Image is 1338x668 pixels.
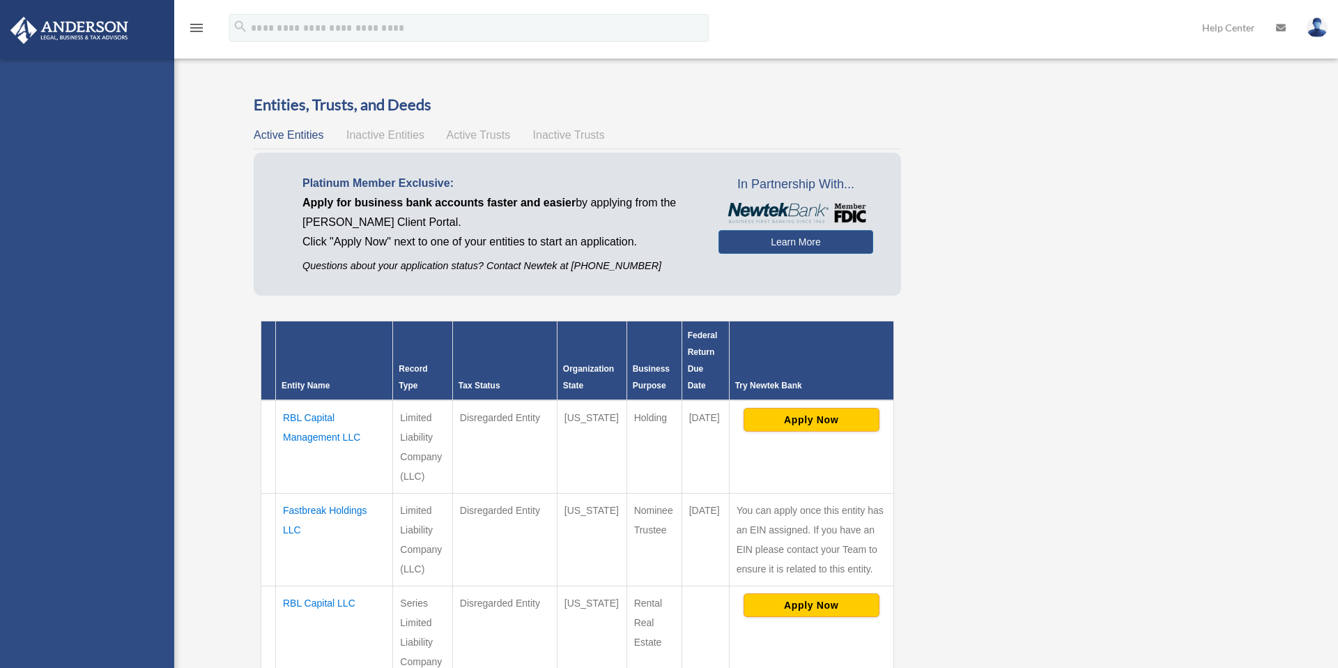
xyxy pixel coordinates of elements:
td: Fastbreak Holdings LLC [276,494,393,586]
td: Disregarded Entity [452,400,557,494]
img: Anderson Advisors Platinum Portal [6,17,132,44]
th: Tax Status [452,321,557,401]
td: Limited Liability Company (LLC) [393,494,453,586]
a: Learn More [718,230,872,254]
span: Active Trusts [447,129,511,141]
th: Federal Return Due Date [682,321,729,401]
button: Apply Now [744,408,879,432]
p: by applying from the [PERSON_NAME] Client Portal. [302,193,698,232]
td: Disregarded Entity [452,494,557,586]
td: You can apply once this entity has an EIN assigned. If you have an EIN please contact your Team t... [729,494,893,586]
td: Nominee Trustee [626,494,682,586]
p: Platinum Member Exclusive: [302,174,698,193]
span: Inactive Trusts [533,129,605,141]
td: [DATE] [682,494,729,586]
td: Holding [626,400,682,494]
td: RBL Capital Management LLC [276,400,393,494]
th: Organization State [557,321,626,401]
td: [DATE] [682,400,729,494]
div: Try Newtek Bank [735,377,888,394]
th: Business Purpose [626,321,682,401]
a: menu [188,24,205,36]
td: [US_STATE] [557,400,626,494]
span: Inactive Entities [346,129,424,141]
i: search [233,19,248,34]
p: Click "Apply Now" next to one of your entities to start an application. [302,232,698,252]
p: Questions about your application status? Contact Newtek at [PHONE_NUMBER] [302,257,698,275]
img: NewtekBankLogoSM.png [725,203,866,224]
h3: Entities, Trusts, and Deeds [254,94,901,116]
span: Apply for business bank accounts faster and easier [302,197,576,208]
span: In Partnership With... [718,174,872,196]
td: [US_STATE] [557,494,626,586]
button: Apply Now [744,593,879,617]
td: Limited Liability Company (LLC) [393,400,453,494]
i: menu [188,20,205,36]
span: Active Entities [254,129,323,141]
th: Record Type [393,321,453,401]
img: User Pic [1307,17,1328,38]
th: Entity Name [276,321,393,401]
